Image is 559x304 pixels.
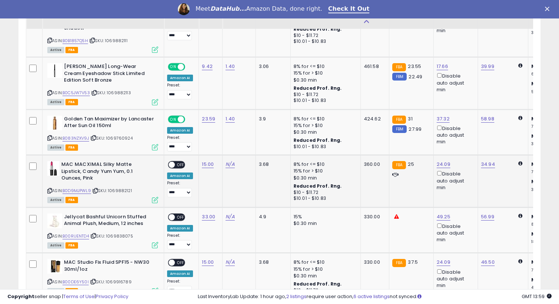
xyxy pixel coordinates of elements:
span: | SKU: 1069882111 [89,38,128,44]
div: 3.68 [259,259,285,266]
b: Max: [531,80,544,87]
div: 4.9 [259,214,285,220]
span: FBA [65,242,78,249]
b: Reduced Prof. Rng. [294,281,342,287]
span: ON [169,64,178,70]
a: N/A [226,259,234,266]
b: Reduced Prof. Rng. [294,137,342,143]
span: FBA [65,197,78,203]
span: | SKU: 1069916789 [90,279,132,285]
div: 3.9 [259,116,285,122]
span: All listings currently available for purchase on Amazon [47,47,64,53]
a: Check It Out [328,5,370,13]
small: FBA [392,63,406,71]
span: OFF [175,260,187,266]
div: Disable auto adjust min [437,170,472,191]
div: Amazon AI [167,173,193,179]
i: Click here to read more about un-synced listings. [417,294,421,299]
a: 15.00 [202,161,214,168]
a: 56.99 [481,213,494,221]
b: Max: [531,230,544,238]
div: $10.01 - $10.83 [294,98,355,104]
a: 49.25 [437,213,450,221]
b: [PERSON_NAME] Long-Wear Cream Eyeshadow Stick Limited Edition Soft Bronze [64,63,154,86]
a: B00RUENTD4 [62,233,89,239]
span: OFF [175,162,187,168]
div: Disable auto adjust min [437,124,472,146]
b: Reduced Prof. Rng. [294,85,342,91]
span: 23.55 [408,63,421,70]
div: Preset: [167,83,193,99]
div: 424.62 [364,116,383,122]
b: MAC Studio Fix Fluid SPF15 - NW30 30ml/1oz [64,259,154,274]
small: FBA [392,161,406,169]
a: 37.32 [437,115,450,123]
span: All listings currently available for purchase on Amazon [47,242,64,249]
a: B083NZXV9J [62,135,89,141]
div: $10 - $11.72 [294,33,355,39]
span: FBA [65,47,78,53]
b: Min: [531,213,542,220]
a: Privacy Policy [96,293,128,300]
small: FBM [392,125,407,133]
span: | SKU: 1069760924 [90,135,133,141]
small: FBA [392,259,406,267]
div: 15% [294,214,355,220]
b: Reduced Prof. Rng. [294,183,342,189]
div: ASIN: [47,214,158,248]
div: seller snap | | [7,293,128,300]
img: Profile image for Georgie [178,3,190,15]
b: MAC MACXIMAL Silky Matte Lipstick, Candy Yum Yum, 0.1 Ounces, Pink [61,161,151,184]
a: 46.50 [481,259,495,266]
a: 6 active listings [353,293,390,300]
div: $10.01 - $10.83 [294,144,355,150]
div: $10.01 - $10.83 [294,38,355,45]
div: Amazon AI [167,270,193,277]
div: $0.30 min [294,77,355,83]
div: Disable auto adjust min [437,222,472,243]
span: 2025-08-18 13:59 GMT [522,293,552,300]
div: 15% for > $10 [294,168,355,174]
b: Max: [531,276,544,283]
span: 22.49 [409,73,422,80]
a: 24.09 [437,259,450,266]
a: N/A [226,161,234,168]
div: ASIN: [47,4,158,52]
img: 41eH6NxSXAL._SL40_.jpg [47,259,62,274]
a: 39.99 [481,63,494,70]
a: 17.66 [437,63,448,70]
span: | SKU: 1069882113 [91,90,131,96]
div: 461.58 [364,63,383,70]
div: Disable auto adjust min [437,72,472,93]
a: 23.59 [202,115,215,123]
small: FBA [392,116,406,124]
b: Min: [531,259,542,266]
div: Preset: [167,135,193,152]
b: Min: [531,115,542,122]
a: 33.00 [202,213,215,221]
div: ASIN: [47,116,158,150]
div: 330.00 [364,214,383,220]
span: OFF [175,214,187,220]
div: ASIN: [47,161,158,202]
a: 1.40 [226,115,235,123]
img: 319V6+CLWZL._SL40_.jpg [47,214,62,228]
div: 3.68 [259,161,285,168]
div: 8% for <= $10 [294,259,355,266]
div: Amazon AI [167,75,193,81]
div: $10 - $11.72 [294,189,355,196]
b: Reduced Prof. Rng. [294,26,342,32]
a: B0C5JW7V53 [62,90,90,96]
a: B0D9MJPWL9 [62,188,91,194]
span: OFF [184,64,196,70]
b: Min: [531,161,542,168]
div: $0.30 min [294,129,355,136]
div: Last InventoryLab Update: 1 hour ago, require user action, not synced. [198,293,552,300]
a: 9.42 [202,63,213,70]
b: Min: [531,63,542,70]
span: FBA [65,99,78,105]
div: 15% for > $10 [294,122,355,129]
div: $0.30 min [294,220,355,227]
div: 8% for <= $10 [294,63,355,70]
img: 316i3ViFUKL._SL40_.jpg [47,116,62,130]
